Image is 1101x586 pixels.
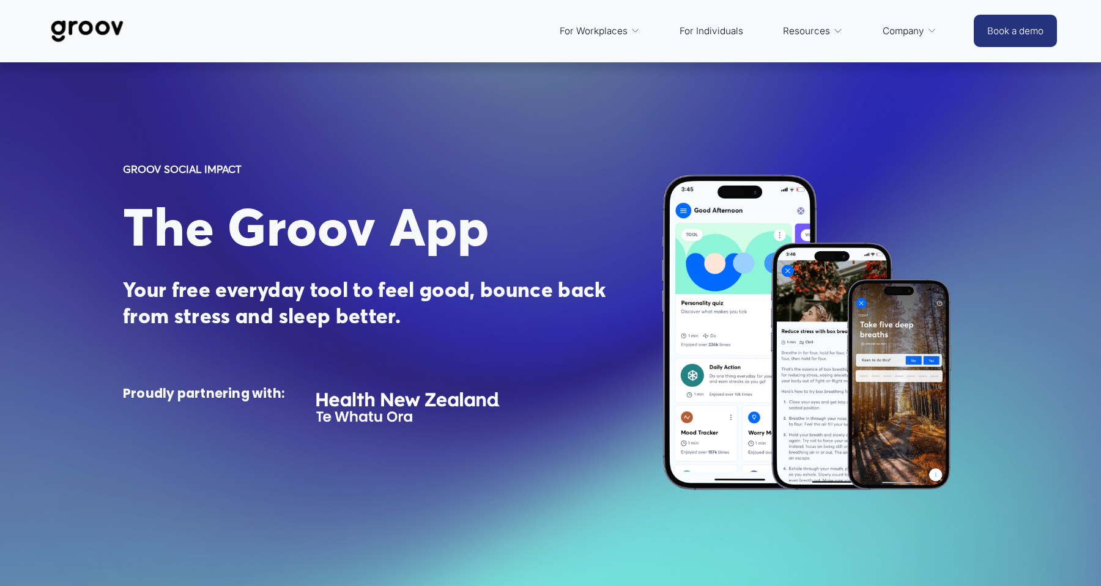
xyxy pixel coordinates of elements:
[777,16,849,46] a: folder dropdown
[123,277,611,328] strong: Your free everyday tool to feel good, bounce back from stress and sleep better.
[554,16,647,46] a: folder dropdown
[560,23,628,40] span: For Workplaces
[123,163,242,175] strong: GROOV SOCIAL IMPACT
[44,11,130,51] img: Groov | Workplace Science Platform | Unlock Performance | Drive Results
[123,195,489,259] span: The Groov App
[877,16,943,46] a: folder dropdown
[883,23,924,40] span: Company
[673,16,749,46] a: For Individuals
[974,15,1057,47] a: Book a demo
[783,23,830,40] span: Resources
[123,385,284,402] strong: Proudly partnering with:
